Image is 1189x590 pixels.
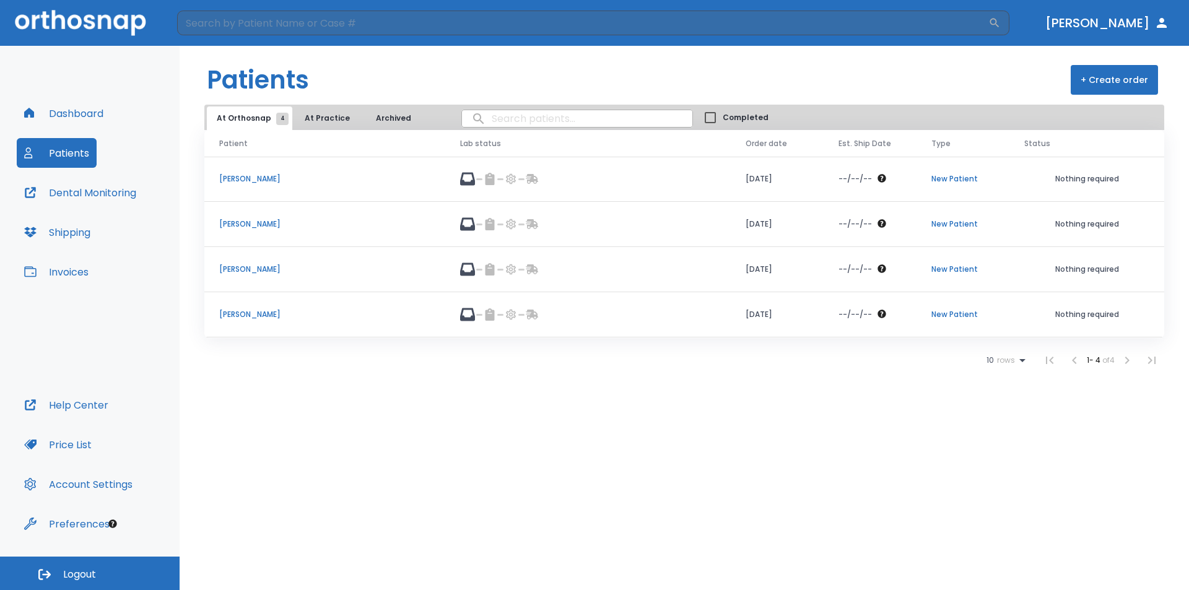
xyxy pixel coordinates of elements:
p: Nothing required [1024,173,1149,184]
span: 10 [986,356,994,365]
span: Type [931,138,951,149]
span: Logout [63,568,96,581]
p: New Patient [931,309,995,320]
button: Dashboard [17,98,111,128]
td: [DATE] [731,202,824,247]
button: [PERSON_NAME] [1040,12,1174,34]
span: 4 [276,113,289,125]
button: Dental Monitoring [17,178,144,207]
span: Lab status [460,138,501,149]
button: Account Settings [17,469,140,499]
div: The date will be available after approving treatment plan [838,264,902,275]
td: [DATE] [731,157,824,202]
button: Price List [17,430,99,459]
span: Patient [219,138,248,149]
img: Orthosnap [15,10,146,35]
p: [PERSON_NAME] [219,219,430,230]
p: [PERSON_NAME] [219,264,430,275]
div: The date will be available after approving treatment plan [838,309,902,320]
input: search [462,106,692,131]
div: The date will be available after approving treatment plan [838,219,902,230]
button: Patients [17,138,97,168]
input: Search by Patient Name or Case # [177,11,988,35]
span: Status [1024,138,1050,149]
button: At Practice [295,106,360,130]
button: Shipping [17,217,98,247]
p: Nothing required [1024,264,1149,275]
span: Est. Ship Date [838,138,891,149]
p: New Patient [931,264,995,275]
button: + Create order [1071,65,1158,95]
div: The date will be available after approving treatment plan [838,173,902,184]
span: Completed [723,112,769,123]
td: [DATE] [731,292,824,337]
h1: Patients [207,61,309,98]
span: Order date [746,138,787,149]
button: Archived [362,106,424,130]
p: [PERSON_NAME] [219,309,430,320]
div: Tooltip anchor [107,518,118,529]
span: of 4 [1102,355,1115,365]
p: [PERSON_NAME] [219,173,430,184]
span: 1 - 4 [1087,355,1102,365]
button: Preferences [17,509,117,539]
p: New Patient [931,219,995,230]
td: [DATE] [731,247,824,292]
p: Nothing required [1024,219,1149,230]
div: tabs [207,106,427,130]
span: rows [994,356,1015,365]
p: --/--/-- [838,173,872,184]
span: At Orthosnap [217,113,282,124]
p: Nothing required [1024,309,1149,320]
button: Help Center [17,390,116,420]
p: New Patient [931,173,995,184]
button: Invoices [17,257,96,287]
p: --/--/-- [838,219,872,230]
p: --/--/-- [838,309,872,320]
p: --/--/-- [838,264,872,275]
